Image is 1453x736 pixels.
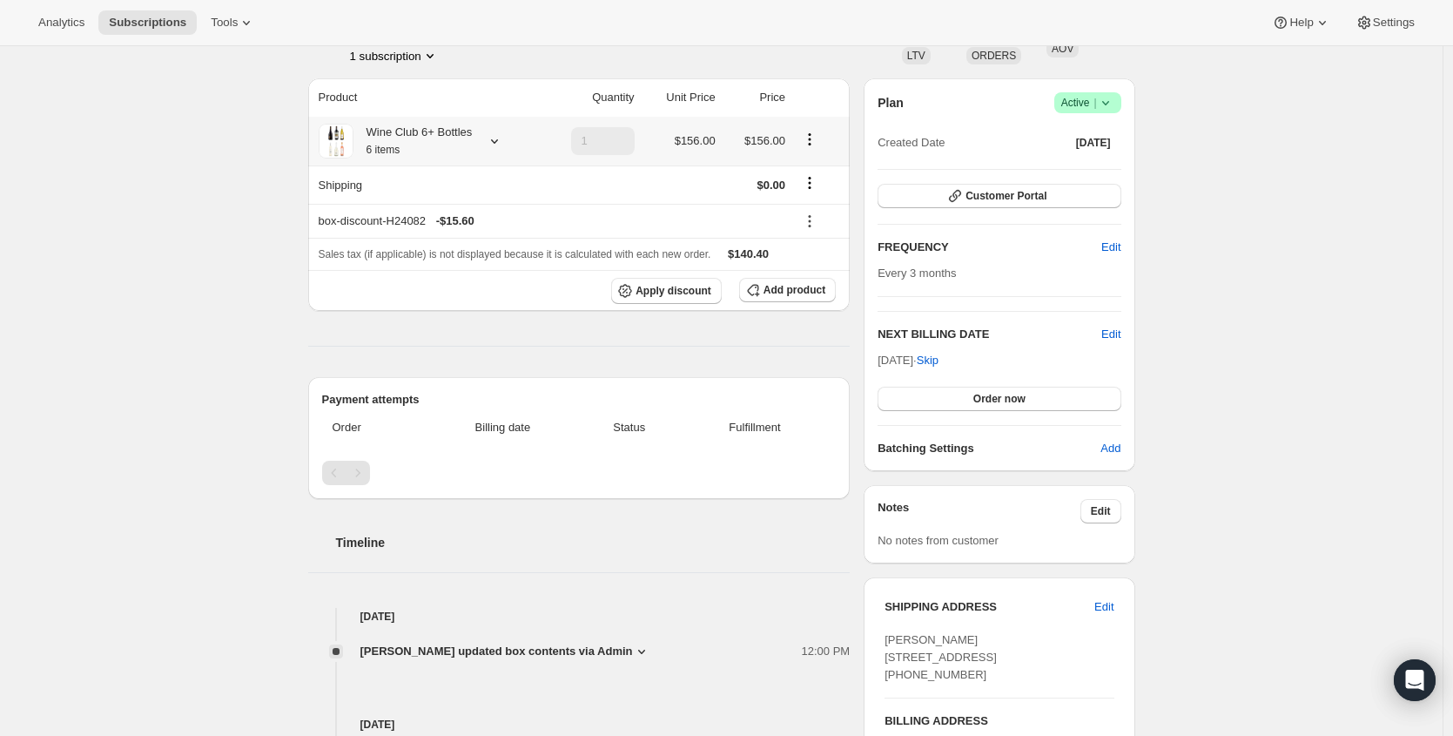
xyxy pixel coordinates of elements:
[796,130,824,149] button: Product actions
[878,534,999,547] span: No notes from customer
[802,643,851,660] span: 12:00 PM
[721,78,790,117] th: Price
[763,283,825,297] span: Add product
[539,78,640,117] th: Quantity
[878,326,1101,343] h2: NEXT BILLING DATE
[1061,94,1114,111] span: Active
[38,16,84,30] span: Analytics
[640,78,721,117] th: Unit Price
[972,50,1016,62] span: ORDERS
[350,47,439,64] button: Product actions
[353,124,473,159] div: Wine Club 6+ Bottles
[109,16,186,30] span: Subscriptions
[1091,504,1111,518] span: Edit
[1261,10,1341,35] button: Help
[684,419,825,436] span: Fulfillment
[744,134,785,147] span: $156.00
[611,278,722,304] button: Apply discount
[906,347,949,375] button: Skip
[336,534,851,551] h2: Timeline
[1084,593,1124,621] button: Edit
[1373,16,1415,30] span: Settings
[965,189,1046,203] span: Customer Portal
[757,179,785,192] span: $0.00
[878,354,938,367] span: [DATE] ·
[885,712,1113,730] h3: BILLING ADDRESS
[1066,131,1121,155] button: [DATE]
[431,419,575,436] span: Billing date
[796,173,824,192] button: Shipping actions
[1094,598,1113,616] span: Edit
[585,419,674,436] span: Status
[319,248,711,260] span: Sales tax (if applicable) is not displayed because it is calculated with each new order.
[1101,326,1120,343] button: Edit
[878,239,1101,256] h2: FREQUENCY
[308,165,539,204] th: Shipping
[200,10,266,35] button: Tools
[878,440,1100,457] h6: Batching Settings
[1093,96,1096,110] span: |
[1289,16,1313,30] span: Help
[878,387,1120,411] button: Order now
[308,608,851,625] h4: [DATE]
[1090,435,1131,463] button: Add
[739,278,836,302] button: Add product
[1345,10,1425,35] button: Settings
[973,392,1026,406] span: Order now
[1080,499,1121,523] button: Edit
[907,50,925,62] span: LTV
[319,213,786,230] div: box-discount-H24082
[98,10,197,35] button: Subscriptions
[1394,659,1436,701] div: Open Intercom Messenger
[885,598,1094,616] h3: SHIPPING ADDRESS
[436,213,474,230] span: - $15.60
[636,284,711,298] span: Apply discount
[28,10,95,35] button: Analytics
[878,499,1080,523] h3: Notes
[360,643,650,660] button: [PERSON_NAME] updated box contents via Admin
[728,247,769,260] span: $140.40
[917,352,938,369] span: Skip
[322,409,427,447] th: Order
[675,134,716,147] span: $156.00
[878,134,945,152] span: Created Date
[885,633,997,681] span: [PERSON_NAME] [STREET_ADDRESS] [PHONE_NUMBER]
[322,461,837,485] nav: Pagination
[1076,136,1111,150] span: [DATE]
[308,78,539,117] th: Product
[360,643,633,660] span: [PERSON_NAME] updated box contents via Admin
[322,391,837,409] h2: Payment attempts
[308,716,851,733] h4: [DATE]
[1100,440,1120,457] span: Add
[878,267,956,280] span: Every 3 months
[1052,43,1073,55] span: AOV
[211,16,238,30] span: Tools
[1101,239,1120,256] span: Edit
[878,184,1120,208] button: Customer Portal
[878,94,904,111] h2: Plan
[1091,233,1131,261] button: Edit
[367,144,400,156] small: 6 items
